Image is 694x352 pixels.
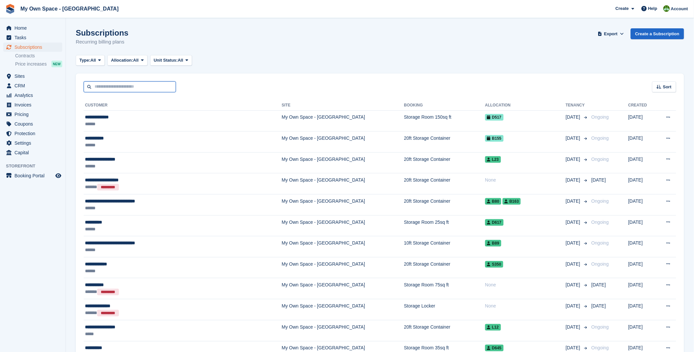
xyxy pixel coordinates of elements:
span: Home [14,23,54,33]
a: menu [3,33,62,42]
td: [DATE] [628,299,656,320]
span: [DATE] [566,177,582,184]
td: 20ft Storage Container [404,320,485,341]
div: None [485,303,566,309]
a: menu [3,72,62,81]
a: menu [3,171,62,180]
span: Ongoing [592,345,609,350]
span: Pricing [14,110,54,119]
span: [DATE] [566,156,582,163]
span: B80 [485,198,501,205]
td: My Own Space - [GEOGRAPHIC_DATA] [282,194,404,216]
th: Created [628,100,656,111]
span: Account [671,6,688,12]
td: 20ft Storage Container [404,257,485,278]
td: My Own Space - [GEOGRAPHIC_DATA] [282,152,404,173]
span: Ongoing [592,157,609,162]
td: My Own Space - [GEOGRAPHIC_DATA] [282,236,404,257]
td: [DATE] [628,194,656,216]
span: Invoices [14,100,54,109]
td: [DATE] [628,215,656,236]
td: My Own Space - [GEOGRAPHIC_DATA] [282,215,404,236]
a: menu [3,81,62,90]
span: Ongoing [592,240,609,246]
td: My Own Space - [GEOGRAPHIC_DATA] [282,278,404,299]
a: Price increases NEW [15,60,62,68]
th: Booking [404,100,485,111]
span: Create [616,5,629,12]
span: [DATE] [566,281,582,288]
a: menu [3,43,62,52]
td: My Own Space - [GEOGRAPHIC_DATA] [282,110,404,132]
span: [DATE] [566,261,582,268]
td: Storage Locker [404,299,485,320]
td: [DATE] [628,152,656,173]
div: NEW [51,61,62,67]
span: Sites [14,72,54,81]
span: All [178,57,183,64]
span: Storefront [6,163,66,169]
span: All [133,57,139,64]
span: B89 [485,240,501,247]
span: Settings [14,138,54,148]
th: Tenancy [566,100,589,111]
a: Contracts [15,53,62,59]
span: [DATE] [592,303,606,308]
span: [DATE] [566,303,582,309]
td: My Own Space - [GEOGRAPHIC_DATA] [282,257,404,278]
span: Export [604,31,618,37]
span: Analytics [14,91,54,100]
img: Keely [663,5,670,12]
span: Booking Portal [14,171,54,180]
td: 20ft Storage Container [404,132,485,153]
span: L12 [485,324,501,331]
span: Coupons [14,119,54,129]
span: L23 [485,156,501,163]
td: My Own Space - [GEOGRAPHIC_DATA] [282,299,404,320]
a: menu [3,91,62,100]
div: None [485,281,566,288]
td: [DATE] [628,132,656,153]
td: [DATE] [628,173,656,194]
td: 20ft Storage Container [404,173,485,194]
th: Site [282,100,404,111]
span: B163 [503,198,521,205]
td: [DATE] [628,110,656,132]
td: My Own Space - [GEOGRAPHIC_DATA] [282,173,404,194]
td: [DATE] [628,236,656,257]
span: [DATE] [566,198,582,205]
span: [DATE] [566,114,582,121]
span: Allocation: [111,57,133,64]
span: Price increases [15,61,47,67]
span: All [91,57,96,64]
h1: Subscriptions [76,28,128,37]
a: menu [3,119,62,129]
a: menu [3,138,62,148]
span: D617 [485,219,504,226]
a: menu [3,148,62,157]
span: [DATE] [566,219,582,226]
span: Type: [79,57,91,64]
td: 20ft Storage Container [404,152,485,173]
span: Ongoing [592,220,609,225]
span: [DATE] [566,135,582,142]
th: Allocation [485,100,566,111]
td: 10ft Storage Container [404,236,485,257]
td: [DATE] [628,257,656,278]
span: Ongoing [592,261,609,267]
a: My Own Space - [GEOGRAPHIC_DATA] [18,3,121,14]
span: Ongoing [592,198,609,204]
span: Capital [14,148,54,157]
span: [DATE] [566,344,582,351]
button: Unit Status: All [150,55,192,66]
span: [DATE] [592,282,606,287]
a: Create a Subscription [631,28,684,39]
span: Ongoing [592,135,609,141]
a: menu [3,23,62,33]
span: B155 [485,135,504,142]
div: None [485,177,566,184]
span: Protection [14,129,54,138]
span: Help [648,5,657,12]
td: My Own Space - [GEOGRAPHIC_DATA] [282,132,404,153]
td: Storage Room 150sq ft [404,110,485,132]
